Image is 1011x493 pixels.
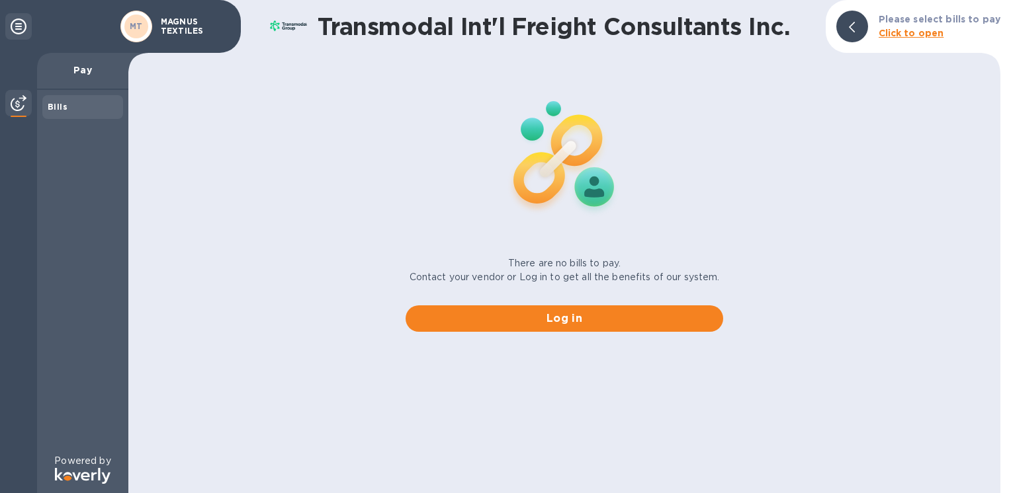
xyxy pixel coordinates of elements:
[54,454,110,468] p: Powered by
[406,305,723,332] button: Log in
[879,14,1000,24] b: Please select bills to pay
[410,256,720,284] p: There are no bills to pay. Contact your vendor or Log in to get all the benefits of our system.
[48,102,67,112] b: Bills
[130,21,143,31] b: MT
[879,28,944,38] b: Click to open
[48,63,118,77] p: Pay
[55,468,110,484] img: Logo
[318,13,815,40] h1: Transmodal Int'l Freight Consultants Inc.
[416,311,713,326] span: Log in
[161,17,227,36] p: MAGNUS TEXTILES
